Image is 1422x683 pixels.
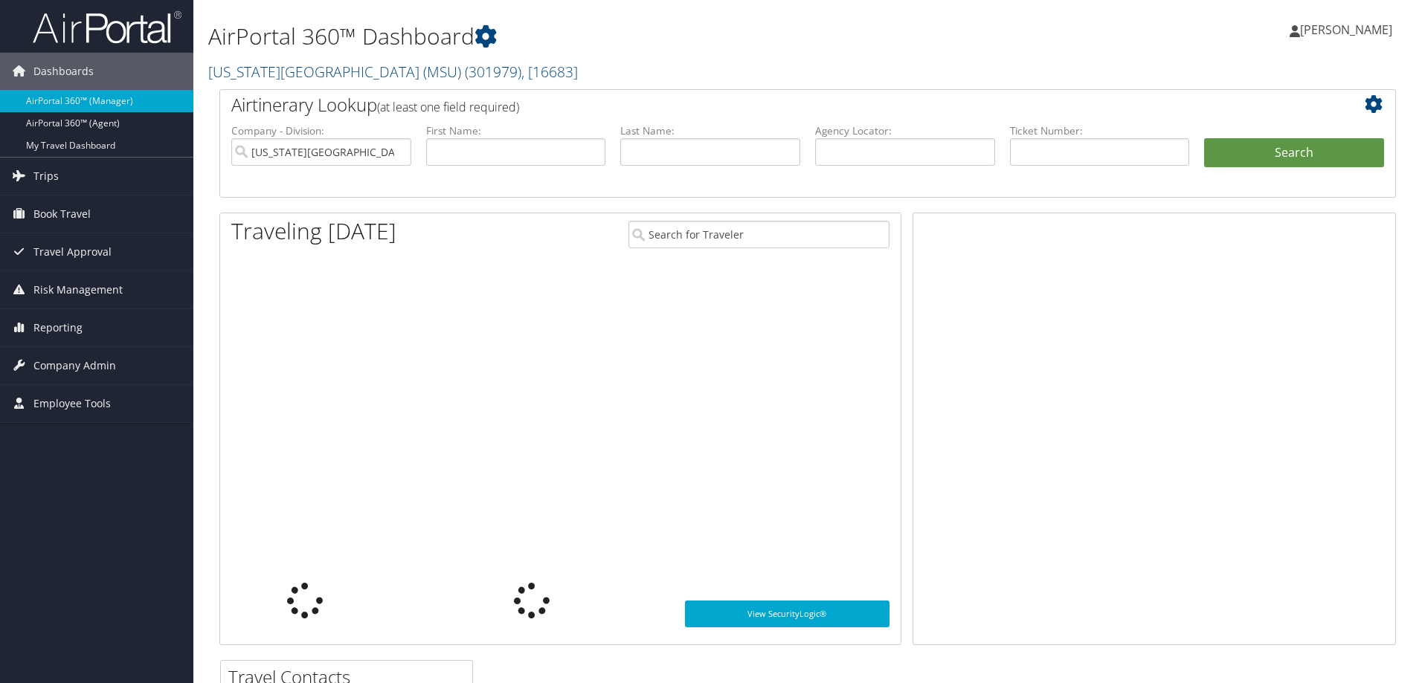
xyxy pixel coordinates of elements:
[33,233,112,271] span: Travel Approval
[231,92,1286,117] h2: Airtinerary Lookup
[208,21,1008,52] h1: AirPortal 360™ Dashboard
[521,62,578,82] span: , [ 16683 ]
[208,62,578,82] a: [US_STATE][GEOGRAPHIC_DATA] (MSU)
[628,221,889,248] input: Search for Traveler
[33,385,111,422] span: Employee Tools
[231,216,396,247] h1: Traveling [DATE]
[1204,138,1384,168] button: Search
[426,123,606,138] label: First Name:
[1300,22,1392,38] span: [PERSON_NAME]
[231,123,411,138] label: Company - Division:
[1010,123,1190,138] label: Ticket Number:
[33,271,123,308] span: Risk Management
[33,309,83,346] span: Reporting
[33,158,59,195] span: Trips
[33,347,116,384] span: Company Admin
[33,195,91,233] span: Book Travel
[620,123,800,138] label: Last Name:
[33,53,94,90] span: Dashboards
[1290,7,1407,52] a: [PERSON_NAME]
[33,10,181,45] img: airportal-logo.png
[815,123,995,138] label: Agency Locator:
[377,99,519,115] span: (at least one field required)
[685,601,889,627] a: View SecurityLogic®
[465,62,521,82] span: ( 301979 )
